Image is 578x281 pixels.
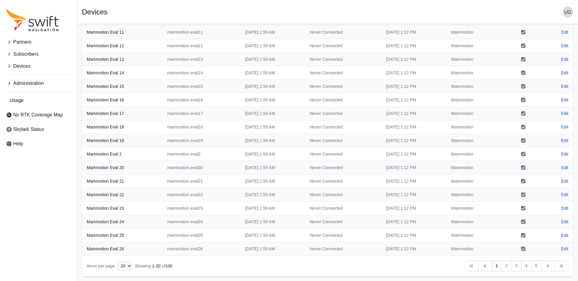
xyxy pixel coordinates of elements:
[163,26,241,39] td: mammotion.eval11
[561,192,568,198] a: Edit
[381,134,446,147] td: [DATE] 1:12 PM
[240,66,305,80] td: [DATE] 1:59 AM
[240,93,305,107] td: [DATE] 1:59 AM
[82,93,163,107] th: Mammotion Eval 16
[163,242,241,256] td: mammotion.eval26
[240,80,305,93] td: [DATE] 1:59 AM
[446,188,501,202] td: Mammotion
[305,26,381,39] td: Never Connected
[381,147,446,161] td: [DATE] 1:12 PM
[163,66,241,80] td: mammotion.eval14
[305,215,381,229] td: Never Connected
[163,161,241,174] td: mammotion.eval20
[82,215,163,229] th: Mammotion Eval 24
[4,77,73,89] button: Administration
[163,93,241,107] td: mammotion.eval16
[305,80,381,93] td: Never Connected
[117,261,132,271] select: Display Limit
[446,147,501,161] td: Mammotion
[135,263,172,269] div: Showing of
[163,80,241,93] td: mammotion.eval15
[446,242,501,256] td: Mammotion
[82,53,163,66] th: Mammotion Eval 13
[4,60,73,72] button: Devices
[13,80,44,87] span: Administration
[13,111,63,119] span: Nx RTK Coverage Map
[82,174,163,188] th: Mammotion Eval 21
[13,126,44,133] span: Skylark Status
[446,215,501,229] td: Mammotion
[381,229,446,242] td: [DATE] 1:12 PM
[163,215,241,229] td: mammotion.eval24
[521,261,531,271] a: 4
[446,93,501,107] td: Mammotion
[381,53,446,66] td: [DATE] 1:12 PM
[305,242,381,256] td: Never Connected
[446,26,501,39] td: Mammotion
[381,26,446,39] td: [DATE] 1:12 PM
[446,80,501,93] td: Mammotion
[492,261,502,271] a: 1
[87,264,115,268] span: Items per page
[163,134,241,147] td: mammotion.eval19
[4,48,73,60] button: Subscribers
[4,123,73,135] a: Skylark Status
[561,246,568,252] a: Edit
[163,174,241,188] td: mammotion.eval21
[446,134,501,147] td: Mammotion
[82,107,163,120] th: Mammotion Eval 17
[561,151,568,157] a: Edit
[82,26,163,39] th: Mammotion Eval 11
[240,202,305,215] td: [DATE] 1:59 AM
[4,94,73,107] a: Usage
[511,261,522,271] a: 3
[4,36,73,48] button: Partners
[305,66,381,80] td: Never Connected
[381,174,446,188] td: [DATE] 1:12 PM
[240,26,305,39] td: [DATE] 1:59 AM
[561,165,568,171] a: Edit
[240,39,305,53] td: [DATE] 1:59 AM
[82,161,163,174] th: Mammotion Eval 20
[305,107,381,120] td: Never Connected
[561,97,568,103] a: Edit
[82,188,163,202] th: Mammotion Eval 22
[163,188,241,202] td: mammotion.eval22
[531,261,541,271] a: 5
[305,188,381,202] td: Never Connected
[561,219,568,225] a: Edit
[13,140,23,147] span: Help
[561,137,568,144] a: Edit
[305,202,381,215] td: Never Connected
[381,66,446,80] td: [DATE] 1:12 PM
[561,56,568,62] a: Edit
[561,124,568,130] a: Edit
[561,29,568,35] a: Edit
[82,8,107,16] h1: Devices
[82,39,163,53] th: Mammotion Eval 12
[305,161,381,174] td: Never Connected
[240,147,305,161] td: [DATE] 1:59 AM
[163,147,241,161] td: mammotion.eval2
[381,80,446,93] td: [DATE] 1:12 PM
[82,242,163,256] th: Mammotion Eval 26
[152,264,160,268] span: 1 - 20
[446,66,501,80] td: Mammotion
[502,261,512,271] a: 2
[82,120,163,134] th: Mammotion Eval 18
[240,53,305,66] td: [DATE] 1:59 AM
[381,215,446,229] td: [DATE] 1:12 PM
[240,188,305,202] td: [DATE] 1:59 AM
[82,147,163,161] th: Mammotion Eval 2
[82,256,573,276] nav: Table navigation
[240,107,305,120] td: [DATE] 1:59 AM
[82,66,163,80] th: Mammotion Eval 14
[381,107,446,120] td: [DATE] 1:12 PM
[446,161,501,174] td: Mammotion
[561,232,568,238] a: Edit
[13,39,31,46] span: Partners
[446,229,501,242] td: Mammotion
[381,188,446,202] td: [DATE] 1:12 PM
[561,178,568,184] a: Edit
[240,215,305,229] td: [DATE] 1:59 AM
